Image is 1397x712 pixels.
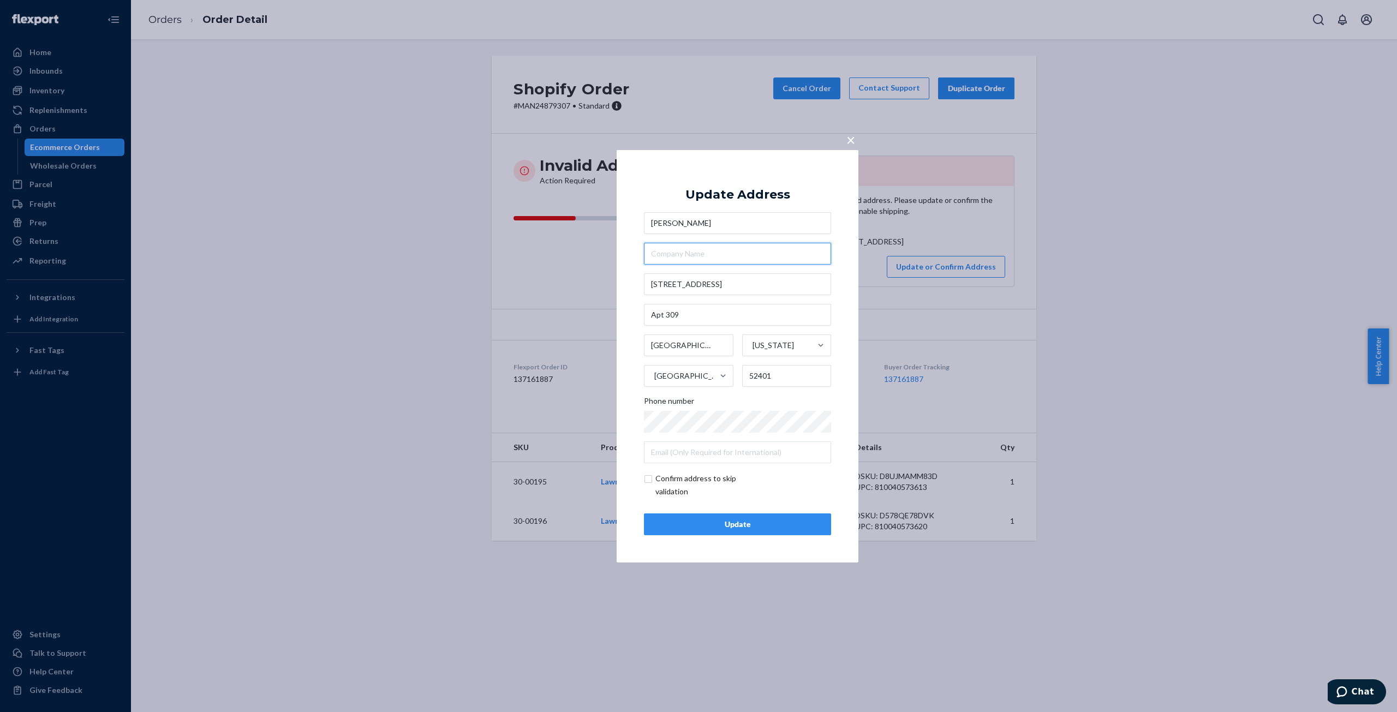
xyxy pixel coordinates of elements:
[644,396,694,411] span: Phone number
[846,130,855,148] span: ×
[644,243,831,265] input: Company Name
[753,340,794,351] div: [US_STATE]
[685,188,790,201] div: Update Address
[644,304,831,326] input: Street Address 2 (Optional)
[653,365,654,387] input: [GEOGRAPHIC_DATA]
[653,519,822,530] div: Update
[644,513,831,535] button: Update
[644,273,831,295] input: Street Address
[1328,679,1386,707] iframe: Opens a widget where you can chat to one of our agents
[644,212,831,234] input: First & Last Name
[654,370,719,381] div: [GEOGRAPHIC_DATA]
[751,334,753,356] input: [US_STATE]
[742,365,832,387] input: ZIP Code
[644,334,733,356] input: City
[644,441,831,463] input: Email (Only Required for International)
